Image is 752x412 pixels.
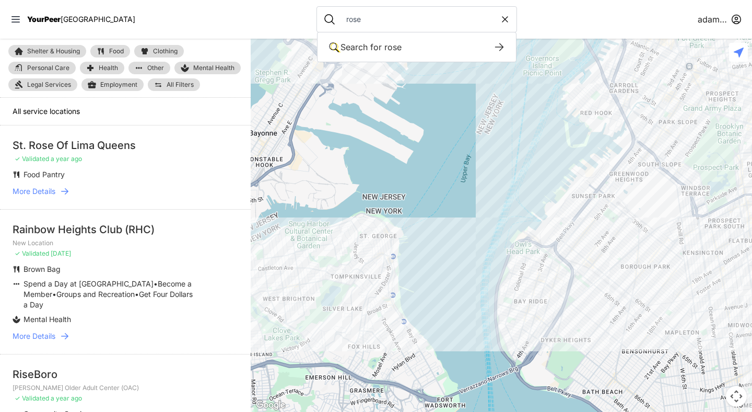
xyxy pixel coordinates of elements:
[253,398,288,412] img: Google
[56,290,135,299] span: Groups and Recreation
[23,265,61,273] span: Brown Bag
[90,45,130,58] a: Food
[80,62,124,74] a: Health
[15,155,49,163] span: ✓ Validated
[27,15,61,24] span: YourPeer
[27,65,69,71] span: Personal Care
[384,42,402,52] span: rose
[13,367,238,382] div: RiseBoro
[15,394,49,402] span: ✓ Validated
[52,290,56,299] span: •
[167,82,194,88] span: All Filters
[99,65,118,71] span: Health
[698,13,742,26] button: adamabard
[13,239,238,247] p: New Location
[8,45,86,58] a: Shelter & Housing
[135,290,139,299] span: •
[109,48,124,54] span: Food
[726,386,747,407] button: Map camera controls
[193,64,234,72] span: Mental Health
[51,394,82,402] span: a year ago
[147,65,164,71] span: Other
[698,13,727,26] span: adamabard
[13,107,80,116] span: All service locations
[27,16,135,22] a: YourPeer[GEOGRAPHIC_DATA]
[51,249,71,257] span: [DATE]
[81,78,144,91] a: Employment
[13,222,238,237] div: Rainbow Heights Club (RHC)
[51,155,82,163] span: a year ago
[128,62,170,74] a: Other
[27,81,71,89] span: Legal Services
[23,279,154,288] span: Spend a Day at [GEOGRAPHIC_DATA]
[23,170,65,179] span: Food Pantry
[134,45,184,58] a: Clothing
[154,279,158,288] span: •
[13,331,55,341] span: More Details
[15,249,49,257] span: ✓ Validated
[8,78,77,91] a: Legal Services
[13,186,238,197] a: More Details
[13,138,238,153] div: St. Rose Of Lima Queens
[8,62,76,74] a: Personal Care
[340,42,382,52] span: Search for
[13,186,55,197] span: More Details
[340,14,500,25] input: Search
[100,81,137,89] span: Employment
[253,398,288,412] a: Open this area in Google Maps (opens a new window)
[13,331,238,341] a: More Details
[61,15,135,24] span: [GEOGRAPHIC_DATA]
[153,48,178,54] span: Clothing
[23,315,71,324] span: Mental Health
[174,62,241,74] a: Mental Health
[13,384,238,392] p: [PERSON_NAME] Older Adult Center (OAC)
[27,48,80,54] span: Shelter & Housing
[148,78,200,91] a: All Filters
